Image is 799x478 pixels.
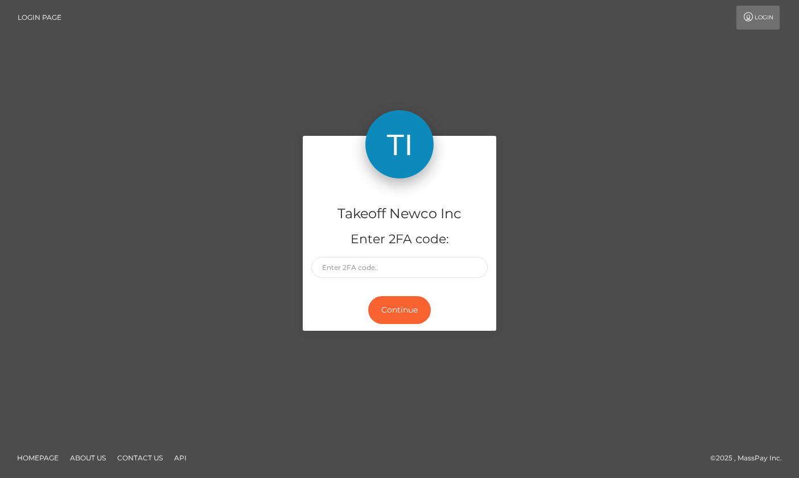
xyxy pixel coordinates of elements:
[736,6,780,30] a: Login
[365,110,434,178] img: Takeoff Newco Inc
[311,204,488,224] h4: Takeoff Newco Inc
[311,257,488,278] input: Enter 2FA code..
[170,449,191,467] a: API
[311,231,488,248] h5: Enter 2FA code:
[710,452,790,464] div: © 2025 , MassPay Inc.
[18,6,61,30] a: Login Page
[368,296,431,324] button: Continue
[113,449,167,467] a: Contact Us
[13,449,63,467] a: Homepage
[65,449,110,467] a: About Us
